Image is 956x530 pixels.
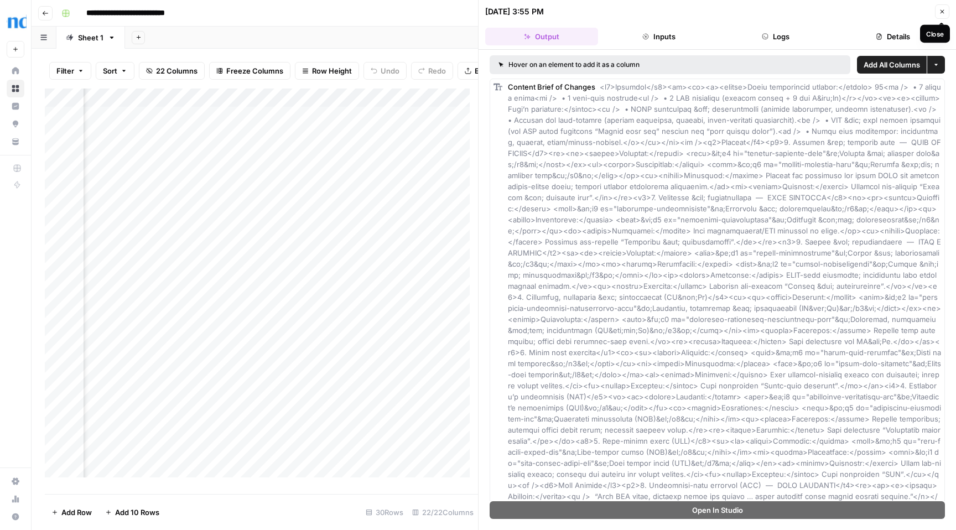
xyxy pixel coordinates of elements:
[485,6,544,17] div: [DATE] 3:55 PM
[7,508,24,526] button: Help + Support
[115,507,159,518] span: Add 10 Rows
[209,62,290,80] button: Freeze Columns
[458,62,521,80] button: Export CSV
[312,65,352,76] span: Row Height
[103,65,117,76] span: Sort
[98,503,166,521] button: Add 10 Rows
[490,501,945,519] button: Open In Studio
[56,27,125,49] a: Sheet 1
[7,97,24,115] a: Insights
[7,9,24,37] button: Workspace: Opendoor
[428,65,446,76] span: Redo
[139,62,205,80] button: 22 Columns
[56,65,74,76] span: Filter
[411,62,453,80] button: Redo
[408,503,478,521] div: 22/22 Columns
[295,62,359,80] button: Row Height
[7,490,24,508] a: Usage
[61,507,92,518] span: Add Row
[692,505,743,516] span: Open In Studio
[498,60,741,70] div: Hover on an element to add it as a column
[226,65,283,76] span: Freeze Columns
[7,62,24,80] a: Home
[7,13,27,33] img: Opendoor Logo
[864,59,920,70] span: Add All Columns
[7,80,24,97] a: Browse
[602,28,715,45] button: Inputs
[381,65,399,76] span: Undo
[7,472,24,490] a: Settings
[45,503,98,521] button: Add Row
[508,82,595,91] span: Content Brief of Changes
[7,133,24,150] a: Your Data
[836,28,949,45] button: Details
[720,28,833,45] button: Logs
[926,29,944,39] div: Close
[49,62,91,80] button: Filter
[156,65,198,76] span: 22 Columns
[363,62,407,80] button: Undo
[361,503,408,521] div: 30 Rows
[96,62,134,80] button: Sort
[7,115,24,133] a: Opportunities
[78,32,103,43] div: Sheet 1
[857,56,927,74] button: Add All Columns
[485,28,598,45] button: Output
